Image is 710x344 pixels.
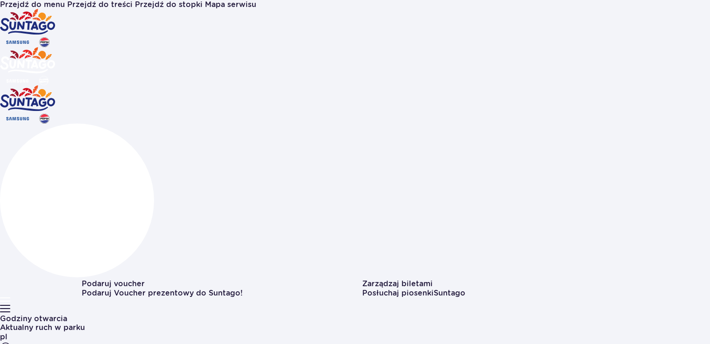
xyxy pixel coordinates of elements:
[362,279,433,288] a: Zarządzaj biletami
[82,289,243,297] a: Podaruj Voucher prezentowy do Suntago!
[82,279,145,288] a: Podaruj voucher
[434,289,465,297] span: Suntago
[362,289,465,297] button: Posłuchaj piosenkiSuntago
[362,289,465,297] span: Posłuchaj piosenki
